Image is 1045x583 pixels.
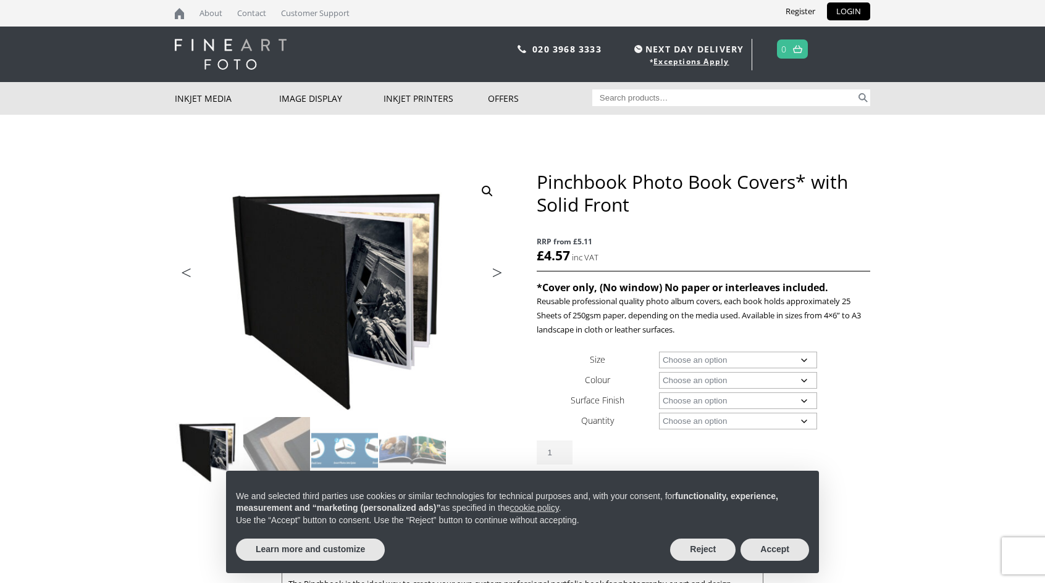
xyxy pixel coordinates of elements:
input: Product quantity [537,440,573,465]
a: 0 [781,40,787,58]
a: cookie policy [510,503,559,513]
img: Pinchbook Photo Book Covers* with Solid Front - Image 2 [243,417,310,484]
h1: Pinchbook Photo Book Covers* with Solid Front [537,170,870,216]
button: Search [856,89,870,106]
a: Image Display [279,82,384,115]
label: Size [590,354,605,365]
img: Pinchbook Photo Book Covers* with Solid Front [175,170,508,416]
img: Pinchbook Photo Book Covers* with Solid Front - Image 4 [379,417,446,484]
p: We and selected third parties use cookies or similar technologies for technical purposes and, wit... [236,490,809,515]
img: basket.svg [793,45,802,53]
a: Exceptions Apply [653,56,729,67]
button: Learn more and customize [236,539,385,561]
h4: *Cover only, (No window) No paper or interleaves included. [537,281,870,294]
a: LOGIN [827,2,870,20]
a: Offers [488,82,592,115]
img: Pinchbook Photo Book Covers* with Solid Front - Image 5 [175,485,242,552]
label: Quantity [581,415,614,426]
span: NEXT DAY DELIVERY [631,42,744,56]
a: Register [776,2,825,20]
a: Inkjet Printers [384,82,488,115]
input: Search products… [592,89,857,106]
span: RRP from £5.11 [537,234,870,249]
a: 020 3968 3333 [532,43,602,55]
strong: functionality, experience, measurement and “marketing (personalized ads)” [236,491,778,513]
label: Surface Finish [571,394,624,406]
img: Pinchbook Photo Book Covers* with Solid Front [175,417,242,484]
span: £ [537,247,544,264]
div: Notice [216,461,829,583]
a: View full-screen image gallery [476,180,498,202]
label: Colour [585,374,610,386]
bdi: 4.57 [537,247,570,264]
img: logo-white.svg [175,39,287,70]
img: Pinchbook Photo Book Covers* with Solid Front - Image 3 [311,417,378,484]
button: Reject [670,539,736,561]
img: phone.svg [518,45,526,53]
p: Use the “Accept” button to consent. Use the “Reject” button to continue without accepting. [236,515,809,527]
p: Reusable professional quality photo album covers, each book holds approximately 25 Sheets of 250g... [537,294,870,337]
button: Accept [741,539,809,561]
img: time.svg [634,45,642,53]
a: Inkjet Media [175,82,279,115]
